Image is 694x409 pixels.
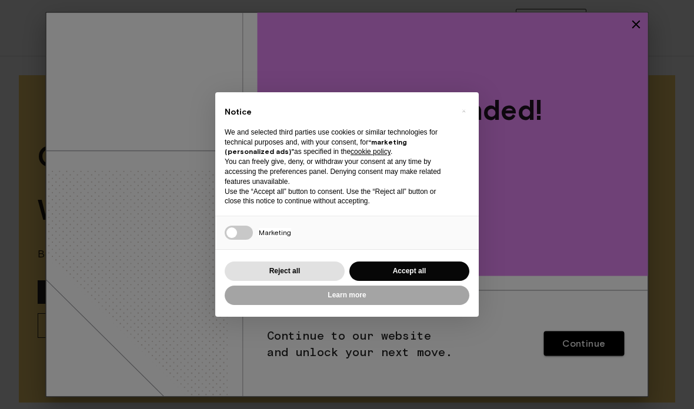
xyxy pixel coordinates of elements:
[225,128,451,157] p: We and selected third parties use cookies or similar technologies for technical purposes and, wit...
[225,157,451,186] p: You can freely give, deny, or withdraw your consent at any time by accessing the preferences pane...
[225,187,451,207] p: Use the “Accept all” button to consent. Use the “Reject all” button or close this notice to conti...
[454,102,473,120] button: Close this notice
[259,228,291,237] span: Marketing
[225,286,469,305] button: Learn more
[225,138,407,156] strong: “marketing (personalized ads)”
[349,262,469,281] button: Accept all
[351,147,391,156] a: cookie policy
[225,262,345,281] button: Reject all
[225,106,451,118] h2: Notice
[462,104,466,118] span: ×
